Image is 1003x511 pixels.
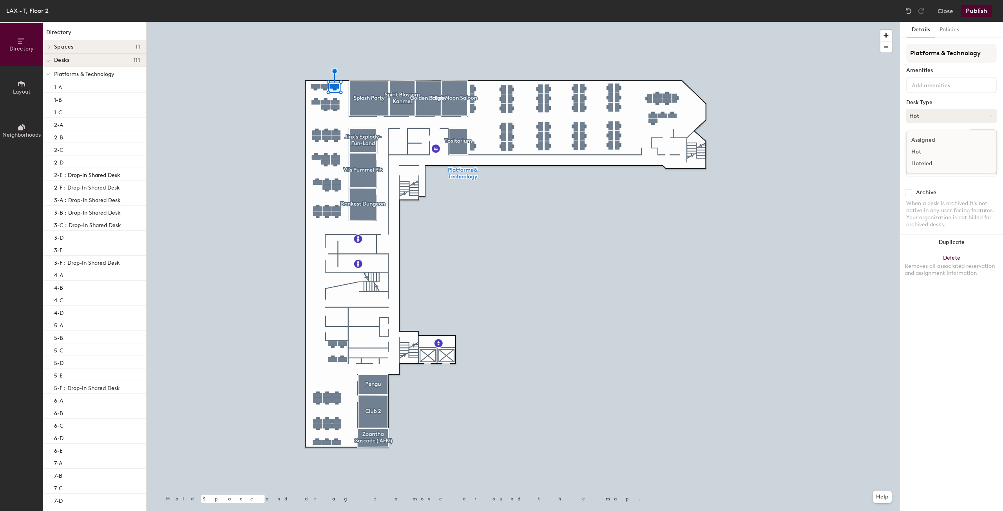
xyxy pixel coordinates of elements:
p: 6-D [54,433,63,442]
div: Hoteled [907,158,985,170]
h1: Directory [43,28,146,40]
span: Platforms & Technology [54,71,114,78]
button: Policies [935,22,964,38]
input: Add amenities [910,80,981,89]
p: 2-B [54,132,63,141]
p: 3-E [54,245,63,254]
p: 7-B [54,470,62,479]
div: Amenities [906,67,997,74]
p: 7-A [54,458,62,467]
p: 5-A [54,320,63,329]
p: 3-F : Drop-In Shared Desk [54,257,120,266]
button: Publish [961,5,992,17]
button: Close [938,5,953,17]
p: 3-B : Drop-In Shared Desk [54,207,121,216]
p: 2-C [54,144,63,153]
p: 4-D [54,307,63,316]
span: Layout [13,88,31,95]
div: When a desk is archived it's not active in any user-facing features. Your organization is not bil... [906,200,997,228]
p: 3-A : Drop-In Shared Desk [54,195,121,204]
div: Desk Type [906,99,997,106]
span: 111 [134,57,140,63]
div: LAX - T, Floor 2 [6,6,49,16]
p: 2-F : Drop-In Shared Desk [54,182,120,191]
img: Undo [905,7,912,15]
span: Desks [54,57,69,63]
span: Spaces [54,44,74,50]
p: 6-E [54,445,63,454]
p: 5-B [54,332,63,341]
span: Directory [9,45,34,52]
p: 4-C [54,295,63,304]
p: 3-D [54,232,63,241]
p: 2-E : Drop-In Shared Desk [54,170,120,179]
button: Help [873,491,892,503]
p: 3-C : Drop-In Shared Desk [54,220,121,229]
p: 1-B [54,94,62,103]
p: 1-A [54,82,62,91]
p: 2-D [54,157,63,166]
p: 6-B [54,408,63,417]
p: 7-C [54,483,63,492]
button: Duplicate [900,235,1003,250]
p: 4-A [54,270,63,279]
p: 5-E [54,370,63,379]
p: 5-F : Drop-In Shared Desk [54,383,120,392]
span: Neighborhoods [2,132,41,138]
p: 2-A [54,119,63,128]
p: 1-C [54,107,62,116]
p: 7-D [54,495,63,504]
div: Hot [907,146,985,158]
div: Removes all associated reservation and assignment information [905,263,998,277]
button: Ungroup [968,129,997,143]
p: 4-B [54,282,63,291]
div: Archive [916,190,936,196]
p: 6-C [54,420,63,429]
button: Details [907,22,935,38]
button: DeleteRemoves all associated reservation and assignment information [900,250,1003,285]
p: 5-D [54,358,63,367]
img: Redo [917,7,925,15]
p: 5-C [54,345,63,354]
span: 11 [136,44,140,50]
button: Hot [906,109,997,123]
p: 6-A [54,395,63,404]
div: Assigned [907,134,985,146]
